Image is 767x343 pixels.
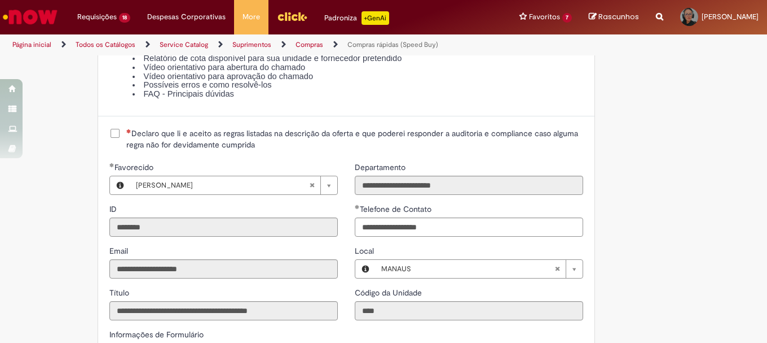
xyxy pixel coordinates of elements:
button: Favorecido, Visualizar este registro Jessica Rodrigues Santos [110,176,130,194]
a: Service Catalog [160,40,208,49]
a: Rascunhos [589,12,639,23]
a: Compras [296,40,323,49]
span: 7 [562,13,572,23]
span: Local [355,246,376,256]
label: Somente leitura - Título [109,287,131,298]
span: 18 [119,13,130,23]
a: Página inicial [12,40,51,49]
span: More [243,11,260,23]
li: FAQ - Principais dúvidas [132,90,583,99]
span: Somente leitura - Código da Unidade [355,288,424,298]
a: MANAUSLimpar campo Local [376,260,583,278]
label: Somente leitura - Código da Unidade [355,287,424,298]
p: +GenAi [362,11,389,25]
a: [PERSON_NAME]Limpar campo Favorecido [130,176,337,194]
li: Relatório de cota disponível para sua unidade e fornecedor pretendido [132,54,583,63]
input: Código da Unidade [355,301,583,320]
li: Vídeo orientativo para aprovação do chamado [132,72,583,81]
label: Somente leitura - Email [109,245,130,257]
span: MANAUS [381,260,554,278]
abbr: Limpar campo Favorecido [303,176,320,194]
label: Informações de Formulário [109,329,204,340]
span: [PERSON_NAME] [702,12,759,21]
img: click_logo_yellow_360x200.png [277,8,307,25]
input: Telefone de Contato [355,218,583,237]
span: Somente leitura - Título [109,288,131,298]
span: Declaro que li e aceito as regras listadas na descrição da oferta e que poderei responder a audit... [126,128,583,150]
input: ID [109,218,338,237]
span: Rascunhos [598,11,639,22]
span: Despesas Corporativas [147,11,226,23]
span: Obrigatório Preenchido [355,205,360,209]
span: [PERSON_NAME] [136,176,309,194]
input: Título [109,301,338,320]
button: Local, Visualizar este registro MANAUS [355,260,376,278]
span: Favoritos [529,11,560,23]
a: Suprimentos [232,40,271,49]
span: Necessários - Favorecido [114,162,156,172]
a: Compras rápidas (Speed Buy) [347,40,438,49]
label: Somente leitura - Departamento [355,162,408,173]
span: Obrigatório Preenchido [109,163,114,167]
li: Vídeo orientativo para abertura do chamado [132,63,583,72]
span: Somente leitura - Departamento [355,162,408,172]
span: Necessários [126,129,131,133]
img: ServiceNow [1,6,59,28]
span: Telefone de Contato [360,204,434,214]
label: Somente leitura - ID [109,203,119,215]
span: Somente leitura - ID [109,204,119,214]
span: Requisições [77,11,117,23]
abbr: Limpar campo Local [549,260,566,278]
div: Padroniza [324,11,389,25]
input: Departamento [355,176,583,195]
ul: Trilhas de página [8,34,503,55]
input: Email [109,259,338,279]
a: Todos os Catálogos [76,40,135,49]
li: Possíveis erros e como resolvê-los [132,81,583,90]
